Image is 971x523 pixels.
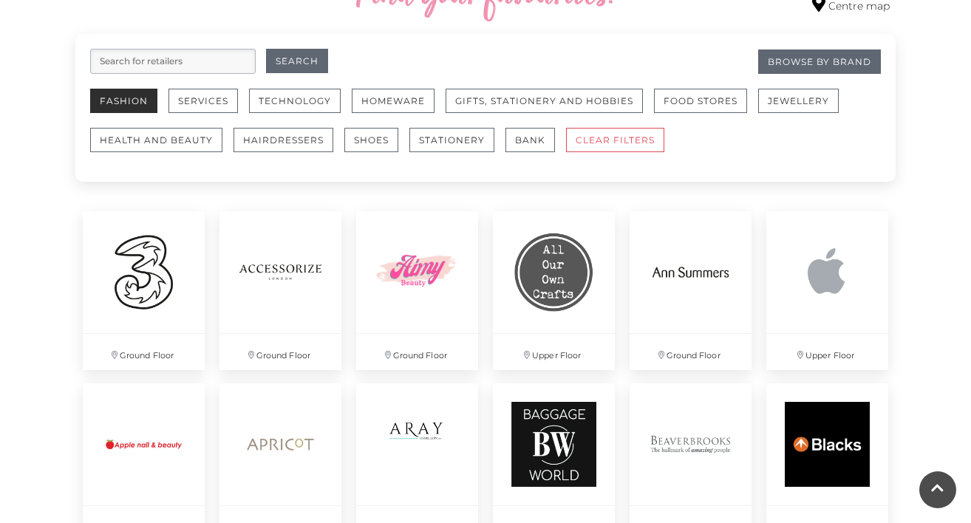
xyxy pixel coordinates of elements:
[654,89,758,128] a: Food Stores
[352,89,446,128] a: Homeware
[446,89,643,113] button: Gifts, Stationery and Hobbies
[90,128,222,152] button: Health and Beauty
[266,49,328,73] button: Search
[90,89,157,113] button: Fashion
[83,334,205,370] p: Ground Floor
[249,89,352,128] a: Technology
[446,89,654,128] a: Gifts, Stationery and Hobbies
[249,89,341,113] button: Technology
[758,89,850,128] a: Jewellery
[75,204,212,377] a: Ground Floor
[352,89,435,113] button: Homeware
[356,334,478,370] p: Ground Floor
[234,128,344,167] a: Hairdressers
[219,334,341,370] p: Ground Floor
[654,89,747,113] button: Food Stores
[168,89,249,128] a: Services
[90,89,168,128] a: Fashion
[630,334,752,370] p: Ground Floor
[90,49,256,74] input: Search for retailers
[168,89,238,113] button: Services
[493,334,615,370] p: Upper Floor
[90,128,234,167] a: Health and Beauty
[759,204,896,377] a: Upper Floor
[766,334,888,370] p: Upper Floor
[485,204,622,377] a: Upper Floor
[622,204,759,377] a: Ground Floor
[505,128,555,152] button: Bank
[409,128,494,152] button: Stationery
[566,128,675,167] a: CLEAR FILTERS
[566,128,664,152] button: CLEAR FILTERS
[409,128,505,167] a: Stationery
[344,128,409,167] a: Shoes
[758,49,881,74] a: Browse By Brand
[234,128,333,152] button: Hairdressers
[758,89,839,113] button: Jewellery
[505,128,566,167] a: Bank
[212,204,349,377] a: Ground Floor
[349,204,485,377] a: Ground Floor
[344,128,398,152] button: Shoes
